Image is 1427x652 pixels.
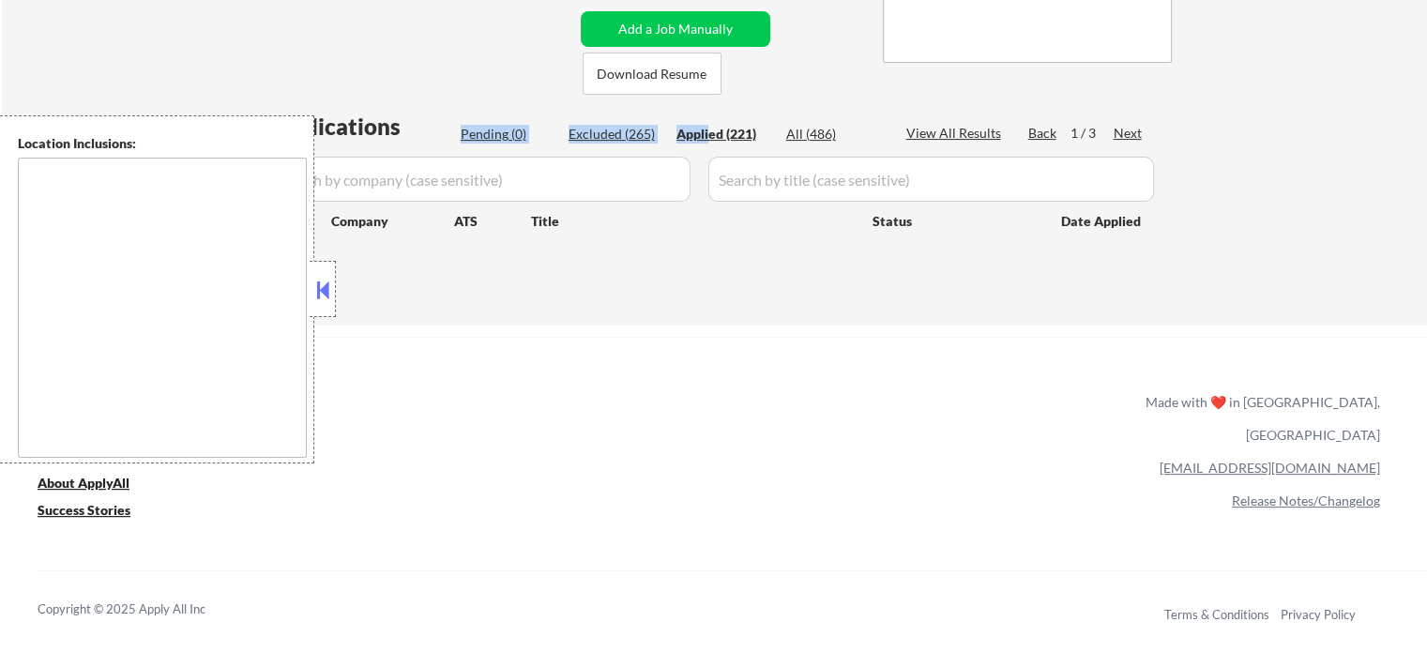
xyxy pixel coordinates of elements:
[1160,460,1380,476] a: [EMAIL_ADDRESS][DOMAIN_NAME]
[38,473,156,496] a: About ApplyAll
[38,475,129,491] u: About ApplyAll
[461,125,554,144] div: Pending (0)
[268,157,691,202] input: Search by company (case sensitive)
[786,125,880,144] div: All (486)
[38,502,130,518] u: Success Stories
[1028,124,1058,143] div: Back
[1114,124,1144,143] div: Next
[583,53,721,95] button: Download Resume
[454,212,531,231] div: ATS
[38,500,156,523] a: Success Stories
[676,125,770,144] div: Applied (221)
[1138,386,1380,451] div: Made with ❤️ in [GEOGRAPHIC_DATA], [GEOGRAPHIC_DATA]
[1164,607,1269,622] a: Terms & Conditions
[906,124,1007,143] div: View All Results
[1070,124,1114,143] div: 1 / 3
[1061,212,1144,231] div: Date Applied
[38,412,753,432] a: Refer & earn free applications 👯‍♀️
[581,11,770,47] button: Add a Job Manually
[331,212,454,231] div: Company
[531,212,855,231] div: Title
[38,600,253,619] div: Copyright © 2025 Apply All Inc
[873,204,1034,237] div: Status
[18,134,307,153] div: Location Inclusions:
[708,157,1154,202] input: Search by title (case sensitive)
[569,125,662,144] div: Excluded (265)
[268,115,454,138] div: Applications
[1281,607,1356,622] a: Privacy Policy
[1232,493,1380,508] a: Release Notes/Changelog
